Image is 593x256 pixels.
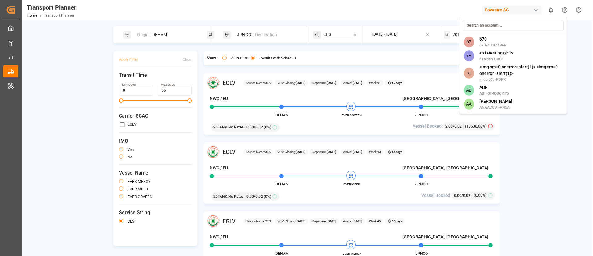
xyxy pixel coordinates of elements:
span: <I [464,68,474,79]
span: 670 [479,36,507,42]
span: ABF-SF4QU6MY5 [479,91,509,96]
span: 67 [464,37,474,47]
span: <h1>testing</h1> [479,50,513,56]
span: ABF [479,84,509,91]
span: h1testin-UOC1 [479,56,513,62]
span: <img src=0 onerror=alert(1)> <img src=0 onerror=alert(1)> [479,64,563,77]
span: [PERSON_NAME] [479,98,512,105]
span: imgsrc0o-KDKK [479,77,563,82]
span: 670-ZH1IZA96R [479,42,507,48]
span: AB [464,85,474,96]
span: ANAACOST-PN5A [479,105,512,110]
span: AA [464,112,474,123]
span: AA [464,99,474,110]
input: Search an account... [463,20,564,31]
span: <H [464,50,474,61]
